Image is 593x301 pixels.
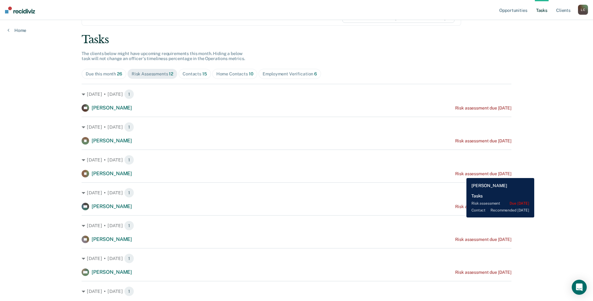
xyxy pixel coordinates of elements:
[455,237,511,242] div: Risk assessment due [DATE]
[124,221,134,231] span: 1
[92,236,132,242] span: [PERSON_NAME]
[455,204,511,209] div: Risk assessment due [DATE]
[455,105,511,111] div: Risk assessment due [DATE]
[578,5,588,15] div: L C
[202,71,207,76] span: 15
[92,269,132,275] span: [PERSON_NAME]
[82,89,511,99] div: [DATE] • [DATE] 1
[82,51,245,61] span: The clients below might have upcoming requirements this month. Hiding a below task will not chang...
[578,5,588,15] button: LC
[124,89,134,99] span: 1
[249,71,254,76] span: 10
[82,33,511,46] div: Tasks
[132,71,173,77] div: Risk Assessments
[455,138,511,144] div: Risk assessment due [DATE]
[124,155,134,165] span: 1
[8,28,26,33] a: Home
[82,286,511,296] div: [DATE] • [DATE] 1
[82,188,511,198] div: [DATE] • [DATE] 1
[124,253,134,263] span: 1
[82,155,511,165] div: [DATE] • [DATE] 1
[92,171,132,176] span: [PERSON_NAME]
[455,270,511,275] div: Risk assessment due [DATE]
[86,71,122,77] div: Due this month
[82,122,511,132] div: [DATE] • [DATE] 1
[216,71,254,77] div: Home Contacts
[5,7,35,13] img: Recidiviz
[169,71,173,76] span: 12
[455,171,511,176] div: Risk assessment due [DATE]
[572,280,587,295] div: Open Intercom Messenger
[82,253,511,263] div: [DATE] • [DATE] 1
[92,203,132,209] span: [PERSON_NAME]
[82,221,511,231] div: [DATE] • [DATE] 1
[314,71,317,76] span: 6
[92,105,132,111] span: [PERSON_NAME]
[92,138,132,144] span: [PERSON_NAME]
[124,188,134,198] span: 1
[124,122,134,132] span: 1
[263,71,317,77] div: Employment Verification
[124,286,134,296] span: 1
[117,71,122,76] span: 26
[183,71,207,77] div: Contacts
